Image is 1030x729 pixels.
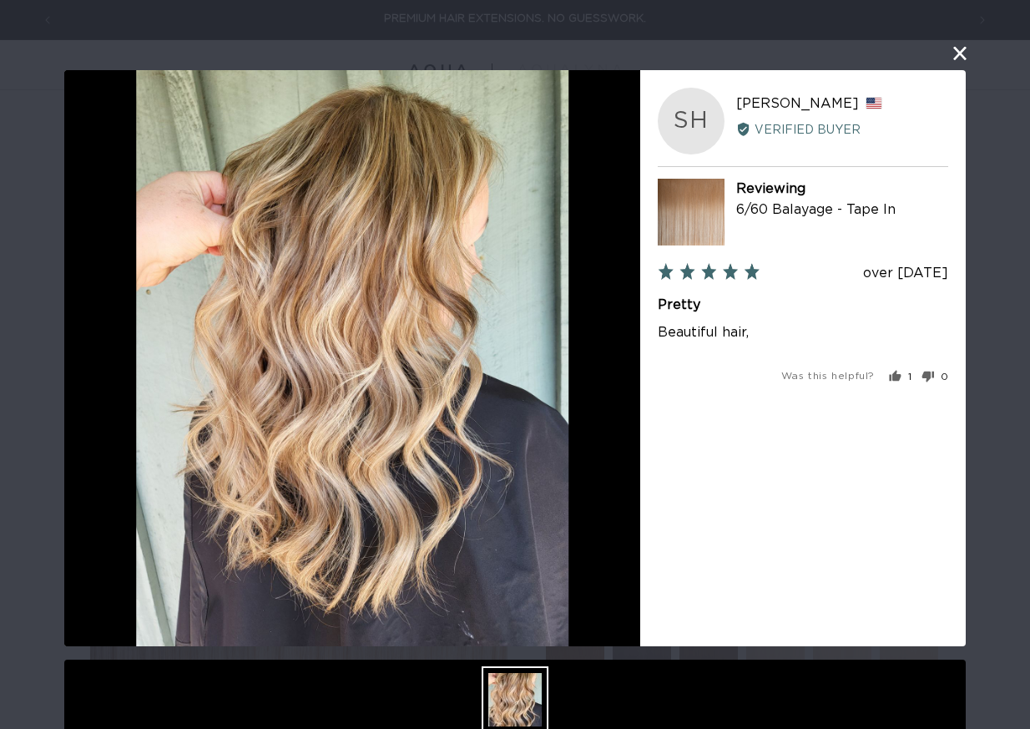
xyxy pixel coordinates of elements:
[736,120,948,139] div: Verified Buyer
[781,371,875,381] span: Was this helpful?
[736,97,859,110] span: [PERSON_NAME]
[889,370,911,382] button: Yes
[915,370,948,382] button: No
[658,321,948,345] p: Beautiful hair,
[658,178,725,245] img: 6/60 Balayage - Tape In
[658,88,725,154] div: SH
[658,296,948,314] h2: Pretty
[863,266,948,280] span: over [DATE]
[736,178,948,200] div: Reviewing
[950,43,970,63] button: close this modal window
[866,97,882,109] span: United States
[736,203,896,216] a: 6/60 Balayage - Tape In
[136,70,568,646] img: Customer image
